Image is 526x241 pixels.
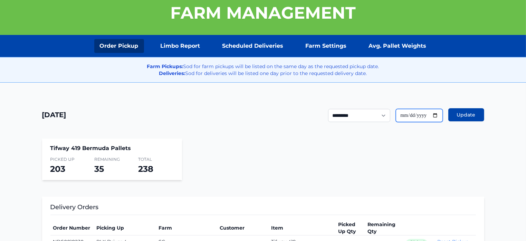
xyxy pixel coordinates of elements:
h1: Farm Management [170,4,356,21]
h4: Tifway 419 Bermuda Pallets [50,144,174,152]
th: Farm [156,221,217,235]
span: 35 [94,164,104,174]
a: Farm Settings [300,39,352,53]
th: Picking Up [94,221,155,235]
span: Remaining [94,157,130,162]
span: Picked Up [50,157,86,162]
h1: [DATE] [42,110,66,120]
span: Update [457,111,476,118]
button: Update [448,108,484,121]
a: Avg. Pallet Weights [363,39,432,53]
a: Limbo Report [155,39,206,53]
th: Picked Up Qty [336,221,365,235]
th: Order Number [50,221,94,235]
th: Item [268,221,336,235]
strong: Farm Pickups: [147,63,183,69]
h3: Delivery Orders [50,202,476,215]
th: Customer [217,221,268,235]
span: Total [138,157,174,162]
th: Remaining Qty [365,221,402,235]
a: Scheduled Deliveries [217,39,289,53]
span: 238 [138,164,153,174]
strong: Deliveries: [159,70,185,76]
span: 203 [50,164,66,174]
a: Order Pickup [94,39,144,53]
